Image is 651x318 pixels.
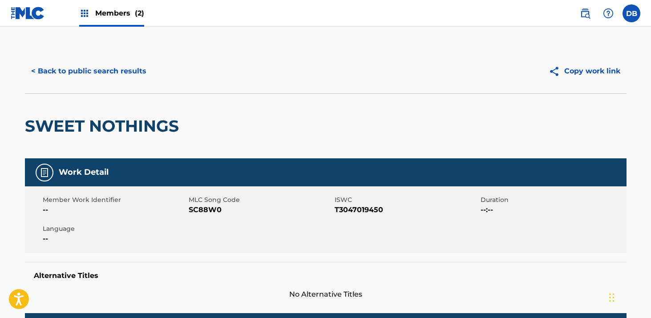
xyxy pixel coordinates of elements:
[11,7,45,20] img: MLC Logo
[603,8,614,19] img: help
[39,167,50,178] img: Work Detail
[25,116,183,136] h2: SWEET NOTHINGS
[549,66,564,77] img: Copy work link
[95,8,144,18] span: Members
[25,60,153,82] button: < Back to public search results
[609,284,615,311] div: Drag
[626,197,651,269] iframe: Resource Center
[335,195,478,205] span: ISWC
[481,195,624,205] span: Duration
[189,205,332,215] span: SC88W0
[135,9,144,17] span: (2)
[43,205,186,215] span: --
[623,4,640,22] div: User Menu
[79,8,90,19] img: Top Rightsholders
[481,205,624,215] span: --:--
[542,60,627,82] button: Copy work link
[43,224,186,233] span: Language
[34,271,618,280] h5: Alternative Titles
[25,289,627,300] span: No Alternative Titles
[189,195,332,205] span: MLC Song Code
[607,275,651,318] iframe: Chat Widget
[59,167,109,177] h5: Work Detail
[43,233,186,244] span: --
[580,8,590,19] img: search
[335,205,478,215] span: T3047019450
[599,4,617,22] div: Help
[43,195,186,205] span: Member Work Identifier
[576,4,594,22] a: Public Search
